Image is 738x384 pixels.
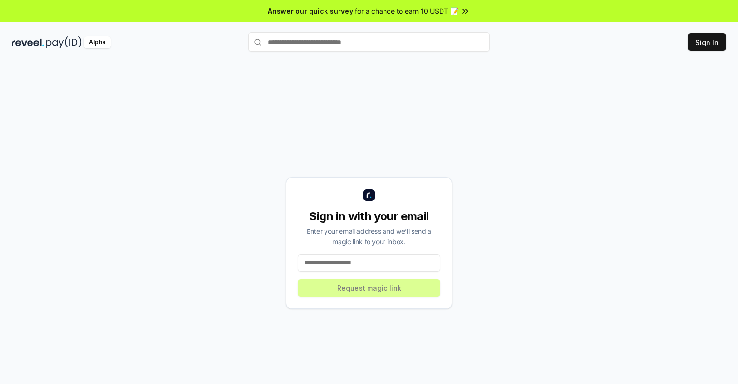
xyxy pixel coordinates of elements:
[46,36,82,48] img: pay_id
[84,36,111,48] div: Alpha
[363,189,375,201] img: logo_small
[298,209,440,224] div: Sign in with your email
[268,6,353,16] span: Answer our quick survey
[355,6,458,16] span: for a chance to earn 10 USDT 📝
[12,36,44,48] img: reveel_dark
[688,33,726,51] button: Sign In
[298,226,440,246] div: Enter your email address and we’ll send a magic link to your inbox.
